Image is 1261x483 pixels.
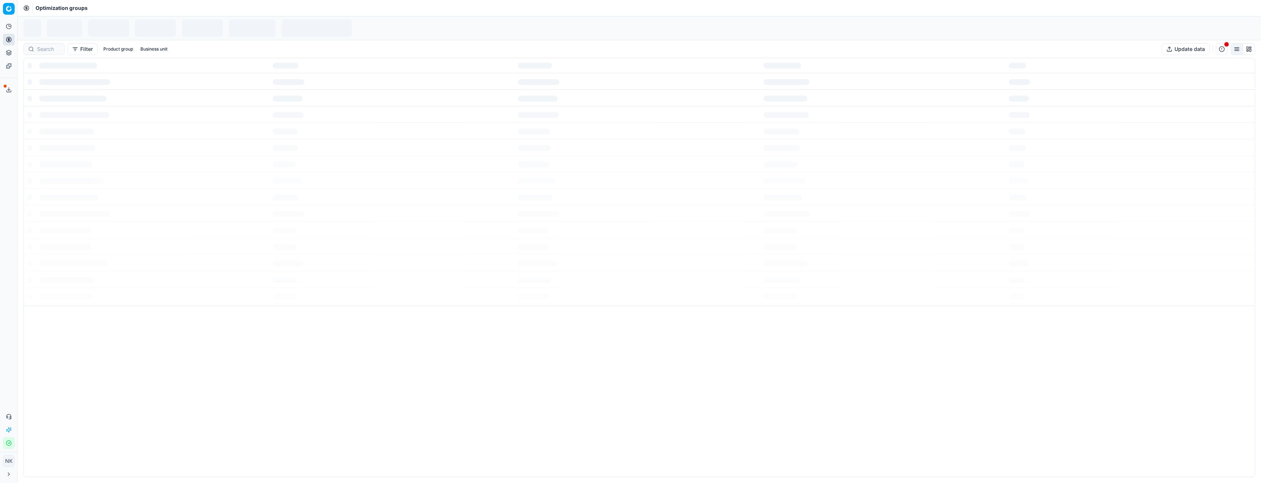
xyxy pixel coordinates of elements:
[36,4,88,12] span: Optimization groups
[137,45,170,54] button: Business unit
[100,45,136,54] button: Product group
[36,4,88,12] nav: breadcrumb
[3,455,15,467] button: NK
[3,456,14,467] span: NK
[1162,43,1210,55] button: Update data
[37,45,60,53] input: Search
[67,43,98,55] button: Filter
